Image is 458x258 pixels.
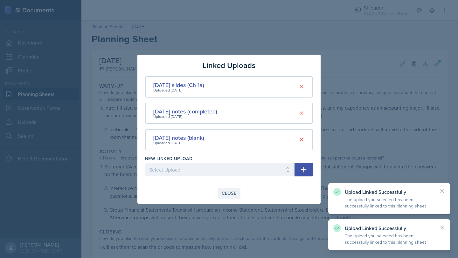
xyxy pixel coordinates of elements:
[218,188,240,199] button: Close
[345,233,434,245] p: The upload you selected has been successfully linked to this planning sheet
[222,191,236,196] div: Close
[145,155,192,162] label: New Linked Upload
[203,60,255,71] h3: Linked Uploads
[153,133,204,142] div: [DATE] notes (blank)
[153,107,217,116] div: [DATE] notes (completed)
[345,189,434,195] p: Upload Linked Successfully
[345,196,434,209] p: The upload you selected has been successfully linked to this planning sheet
[153,81,204,89] div: [DATE] slides (Ch 1a)
[153,114,217,119] div: Uploaded [DATE]
[153,87,204,93] div: Uploaded [DATE]
[153,140,204,146] div: Uploaded [DATE]
[345,225,434,231] p: Upload Linked Successfully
